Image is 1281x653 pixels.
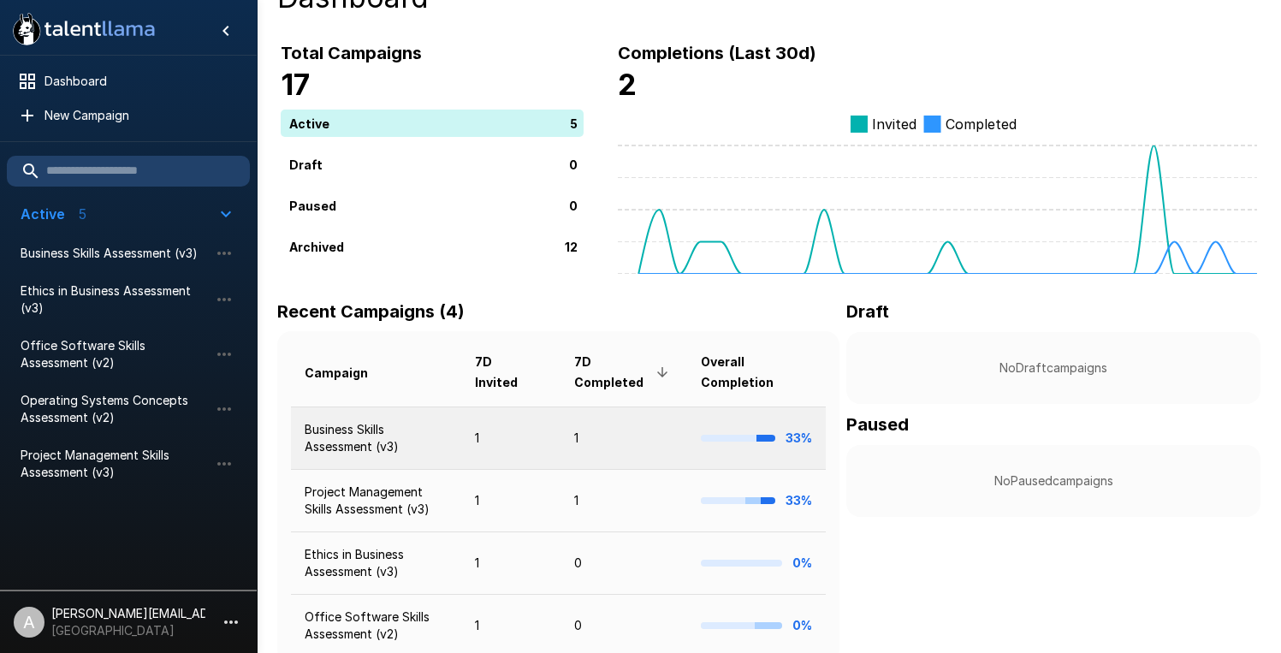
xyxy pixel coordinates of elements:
[846,414,909,435] b: Paused
[618,67,637,102] b: 2
[277,301,465,322] b: Recent Campaigns (4)
[792,618,812,632] b: 0%
[846,301,889,322] b: Draft
[792,555,812,570] b: 0%
[291,407,461,469] td: Business Skills Assessment (v3)
[574,352,673,393] span: 7D Completed
[560,532,686,595] td: 0
[874,472,1233,490] p: No Paused campaigns
[475,352,547,393] span: 7D Invited
[281,43,422,63] b: Total Campaigns
[701,352,812,393] span: Overall Completion
[291,470,461,532] td: Project Management Skills Assessment (v3)
[569,155,578,173] p: 0
[618,43,816,63] b: Completions (Last 30d)
[291,532,461,595] td: Ethics in Business Assessment (v3)
[560,470,686,532] td: 1
[281,67,310,102] b: 17
[786,430,812,445] b: 33%
[570,114,578,132] p: 5
[461,470,560,532] td: 1
[461,532,560,595] td: 1
[569,196,578,214] p: 0
[560,407,686,469] td: 1
[305,363,390,383] span: Campaign
[461,407,560,469] td: 1
[565,237,578,255] p: 12
[786,493,812,508] b: 33%
[874,359,1233,377] p: No Draft campaigns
